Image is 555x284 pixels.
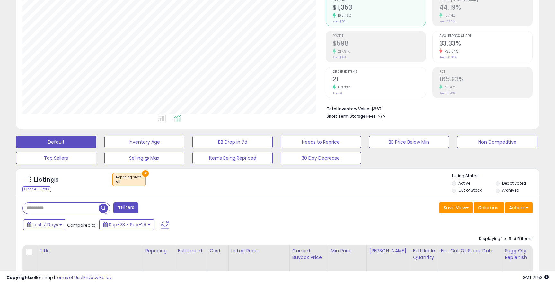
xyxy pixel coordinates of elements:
[16,136,96,148] button: Default
[327,106,370,112] b: Total Inventory Value:
[34,175,59,184] h5: Listings
[113,202,138,213] button: Filters
[458,180,470,186] label: Active
[281,152,361,164] button: 30 Day Decrease
[333,40,426,48] h2: $598
[502,245,531,277] th: Please note that this number is a calculation based on your required days of coverage and your ve...
[439,70,532,74] span: ROI
[369,136,449,148] button: BB Price Below Min
[479,236,533,242] div: Displaying 1 to 5 of 5 items
[442,85,456,90] small: 48.91%
[333,4,426,13] h2: $1,353
[178,247,204,254] div: Fulfillment
[145,247,172,254] div: Repricing
[292,247,325,261] div: Current Buybox Price
[333,34,426,38] span: Profit
[439,55,457,59] small: Prev: 50.00%
[67,222,97,228] span: Compared to:
[55,274,82,280] a: Terms of Use
[281,136,361,148] button: Needs to Reprice
[458,188,482,193] label: Out of Stock
[333,91,342,95] small: Prev: 9
[336,13,352,18] small: 168.46%
[378,113,385,119] span: N/A
[23,219,66,230] button: Last 7 Days
[83,274,111,280] a: Privacy Policy
[104,136,185,148] button: Inventory Age
[502,188,519,193] label: Archived
[441,247,499,254] div: Est. Out Of Stock Date
[478,205,498,211] span: Columns
[327,113,377,119] b: Short Term Storage Fees:
[442,13,455,18] small: 18.44%
[336,49,350,54] small: 217.91%
[523,274,549,280] span: 2025-10-7 21:53 GMT
[502,180,526,186] label: Deactivated
[327,104,528,112] li: $867
[439,4,532,13] h2: 44.19%
[116,180,142,184] div: off
[333,55,346,59] small: Prev: $188
[439,91,456,95] small: Prev: 111.43%
[231,247,287,254] div: Listed Price
[6,275,111,281] div: seller snap | |
[116,175,142,184] span: Repricing state :
[457,136,537,148] button: Non Competitive
[442,49,458,54] small: -33.34%
[336,85,351,90] small: 133.33%
[192,136,273,148] button: BB Drop in 7d
[6,274,30,280] strong: Copyright
[452,173,539,179] p: Listing States:
[439,20,455,23] small: Prev: 37.31%
[209,247,226,254] div: Cost
[22,186,51,192] div: Clear All Filters
[331,247,364,254] div: Min Price
[439,40,532,48] h2: 33.33%
[33,221,58,228] span: Last 7 Days
[104,152,185,164] button: Selling @ Max
[505,247,528,261] div: Sugg Qty Replenish
[369,247,408,254] div: [PERSON_NAME]
[505,202,533,213] button: Actions
[109,221,146,228] span: Sep-23 - Sep-29
[439,76,532,84] h2: 165.93%
[99,219,154,230] button: Sep-23 - Sep-29
[333,70,426,74] span: Ordered Items
[413,247,435,261] div: Fulfillable Quantity
[439,34,532,38] span: Avg. Buybox Share
[16,152,96,164] button: Top Sellers
[474,202,504,213] button: Columns
[333,20,347,23] small: Prev: $504
[142,170,149,177] button: ×
[333,76,426,84] h2: 21
[192,152,273,164] button: Items Being Repriced
[439,202,473,213] button: Save View
[40,247,140,254] div: Title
